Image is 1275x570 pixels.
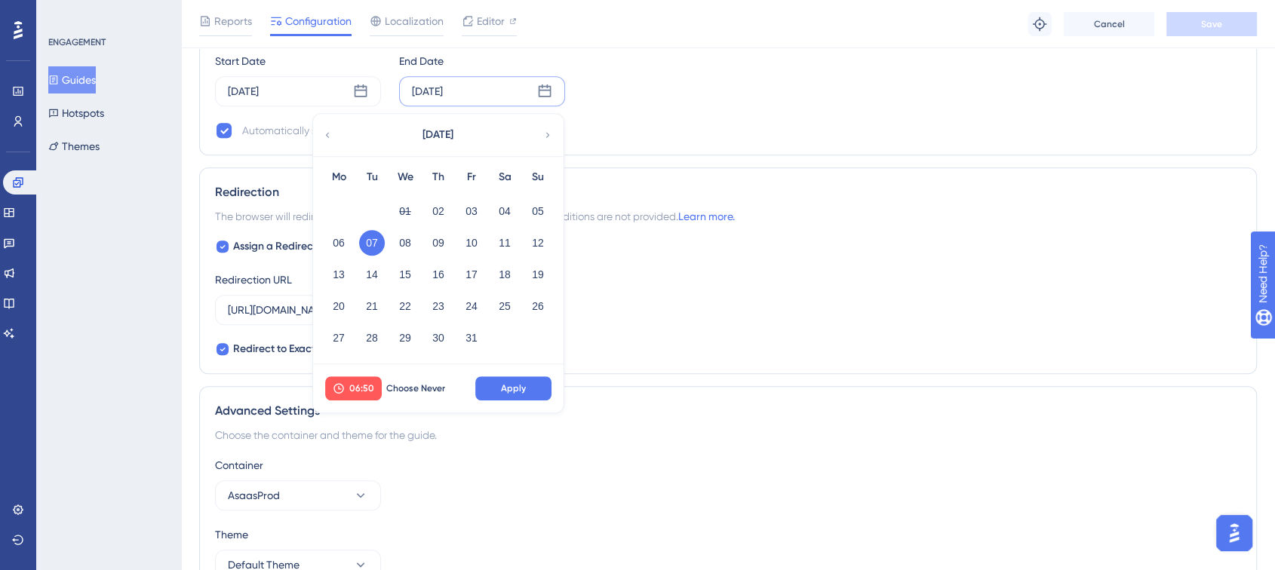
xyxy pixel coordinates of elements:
button: Hotspots [48,100,104,127]
button: 24 [459,293,484,319]
div: Start Date [215,52,381,70]
button: [DATE] [362,120,513,150]
button: Choose Never [382,376,450,400]
button: 16 [426,262,451,287]
button: 02 [426,198,451,224]
div: Automatically set as “Inactive” when the scheduled period is over. [242,121,553,139]
button: 06 [326,230,352,256]
span: Save [1201,18,1222,30]
div: Redirection URL [215,271,292,289]
div: Redirection [215,183,1241,201]
button: 23 [426,293,451,319]
span: Choose Never [386,382,445,394]
span: The browser will redirect to the “Redirection URL” when the Targeting Conditions are not provided. [215,207,735,225]
button: 03 [459,198,484,224]
div: Th [422,168,455,186]
button: 28 [359,325,385,351]
span: Editor [477,12,505,30]
div: Tu [355,168,389,186]
span: Localization [385,12,444,30]
div: Container [215,456,1241,474]
button: 01 [392,198,418,224]
div: [DATE] [412,82,443,100]
div: Sa [488,168,521,186]
span: Assign a Redirection URL [233,237,352,256]
button: 22 [392,293,418,319]
span: Reports [214,12,252,30]
button: 17 [459,262,484,287]
button: 11 [492,230,518,256]
button: 15 [392,262,418,287]
button: 07 [359,230,385,256]
button: 04 [492,198,518,224]
button: 09 [426,230,451,256]
button: 10 [459,230,484,256]
button: 29 [392,325,418,351]
button: 25 [492,293,518,319]
div: Fr [455,168,488,186]
button: 18 [492,262,518,287]
button: 27 [326,325,352,351]
a: Learn more. [678,210,735,222]
button: 08 [392,230,418,256]
button: 21 [359,293,385,319]
div: Su [521,168,555,186]
span: [DATE] [422,126,453,144]
button: AsaasProd [215,480,381,510]
div: [DATE] [228,82,259,100]
button: 19 [525,262,551,287]
button: 26 [525,293,551,319]
input: https://www.example.com/ [228,302,471,318]
span: Redirect to Exact URL [233,340,336,358]
button: 20 [326,293,352,319]
div: Mo [322,168,355,186]
span: Cancel [1094,18,1125,30]
div: We [389,168,422,186]
button: 31 [459,325,484,351]
div: End Date [399,52,565,70]
div: Choose the container and theme for the guide. [215,426,1241,444]
button: Guides [48,66,96,93]
button: 13 [326,262,352,287]
div: Theme [215,526,1241,544]
div: ENGAGEMENT [48,36,106,48]
button: Themes [48,133,100,160]
button: 12 [525,230,551,256]
button: 05 [525,198,551,224]
span: Need Help? [35,4,94,22]
div: Advanced Settings [215,402,1241,420]
span: Apply [501,382,526,394]
iframe: UserGuiding AI Assistant Launcher [1212,510,1257,556]
span: 06:50 [349,382,374,394]
button: Cancel [1064,12,1154,36]
button: 30 [426,325,451,351]
button: Save [1166,12,1257,36]
button: 14 [359,262,385,287]
span: Configuration [285,12,352,30]
span: AsaasProd [228,486,280,504]
button: 06:50 [325,376,382,400]
button: Apply [475,376,551,400]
